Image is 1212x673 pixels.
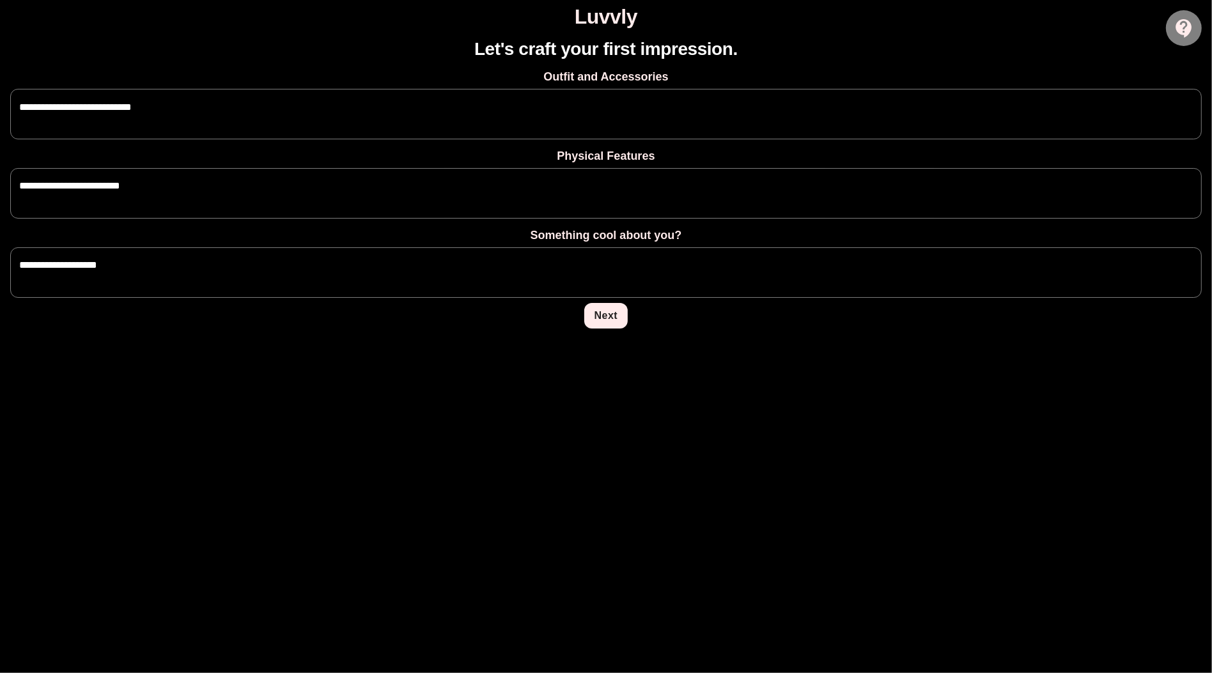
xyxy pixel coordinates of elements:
button: help [1166,10,1202,46]
h1: Luvvly [5,5,1207,29]
h3: Outfit and Accessories [543,65,668,84]
h3: Physical Features [557,144,655,163]
h3: Something cool about you? [531,224,682,242]
button: Next [584,303,628,329]
h1: Let's craft your first impression. [474,39,738,60]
